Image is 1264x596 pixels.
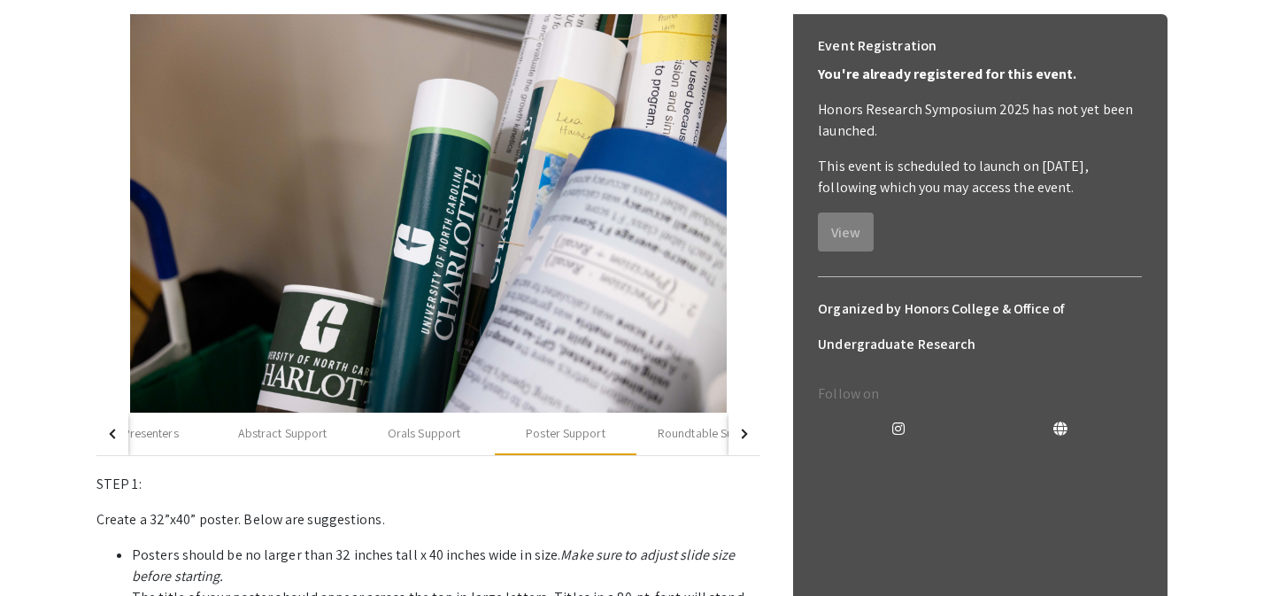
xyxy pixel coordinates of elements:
[96,509,760,530] p: Create a 32”x40” poster. Below are suggestions.
[130,14,728,413] img: 59b9fcbe-6bc5-4e6d-967d-67fe823bd54b.jpg
[818,213,874,252] button: View
[96,474,760,495] p: STEP 1:
[526,424,605,443] div: Poster Support
[103,424,178,443] div: For Presenters
[132,545,760,587] li: Posters should be no larger than 32 inches tall x 40 inches wide in size.
[818,99,1142,142] p: Honors Research Symposium 2025 has not yet been launched.
[388,424,460,443] div: Orals Support
[818,383,1142,405] p: Follow on
[818,28,936,64] h6: Event Registration
[818,291,1142,362] h6: Organized by Honors College & Office of Undergraduate Research
[818,156,1142,198] p: This event is scheduled to launch on [DATE], following which you may access the event.
[818,64,1142,85] p: You're already registered for this event.
[132,546,735,585] em: Make sure to adjust slide size before starting.
[13,516,75,583] iframe: Chat
[658,424,763,443] div: Roundtable Support
[238,424,328,443] div: Abstract Support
